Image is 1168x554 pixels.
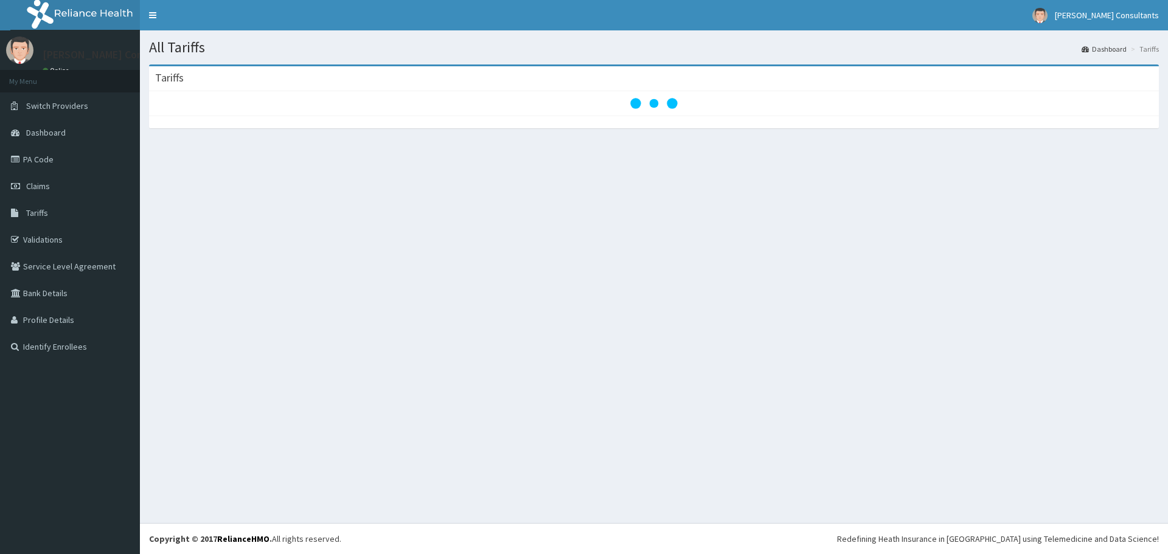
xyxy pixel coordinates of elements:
[837,533,1159,545] div: Redefining Heath Insurance in [GEOGRAPHIC_DATA] using Telemedicine and Data Science!
[140,523,1168,554] footer: All rights reserved.
[1128,44,1159,54] li: Tariffs
[149,40,1159,55] h1: All Tariffs
[26,127,66,138] span: Dashboard
[1082,44,1127,54] a: Dashboard
[43,49,182,60] p: [PERSON_NAME] Consultants
[1055,10,1159,21] span: [PERSON_NAME] Consultants
[1032,8,1048,23] img: User Image
[26,207,48,218] span: Tariffs
[43,66,72,75] a: Online
[149,533,272,544] strong: Copyright © 2017 .
[217,533,269,544] a: RelianceHMO
[630,79,678,128] svg: audio-loading
[26,100,88,111] span: Switch Providers
[6,36,33,64] img: User Image
[155,72,184,83] h3: Tariffs
[26,181,50,192] span: Claims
